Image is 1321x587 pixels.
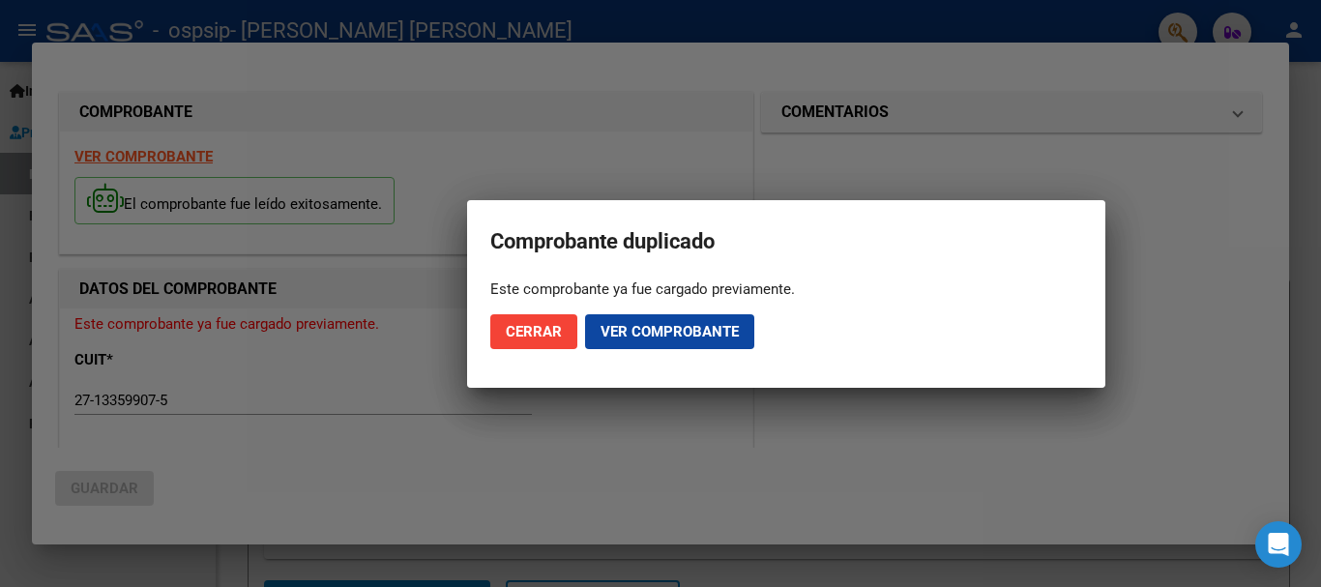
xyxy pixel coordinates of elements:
[490,314,577,349] button: Cerrar
[490,223,1082,260] h2: Comprobante duplicado
[601,323,739,340] span: Ver comprobante
[585,314,754,349] button: Ver comprobante
[490,279,1082,299] div: Este comprobante ya fue cargado previamente.
[506,323,562,340] span: Cerrar
[1255,521,1302,568] div: Open Intercom Messenger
